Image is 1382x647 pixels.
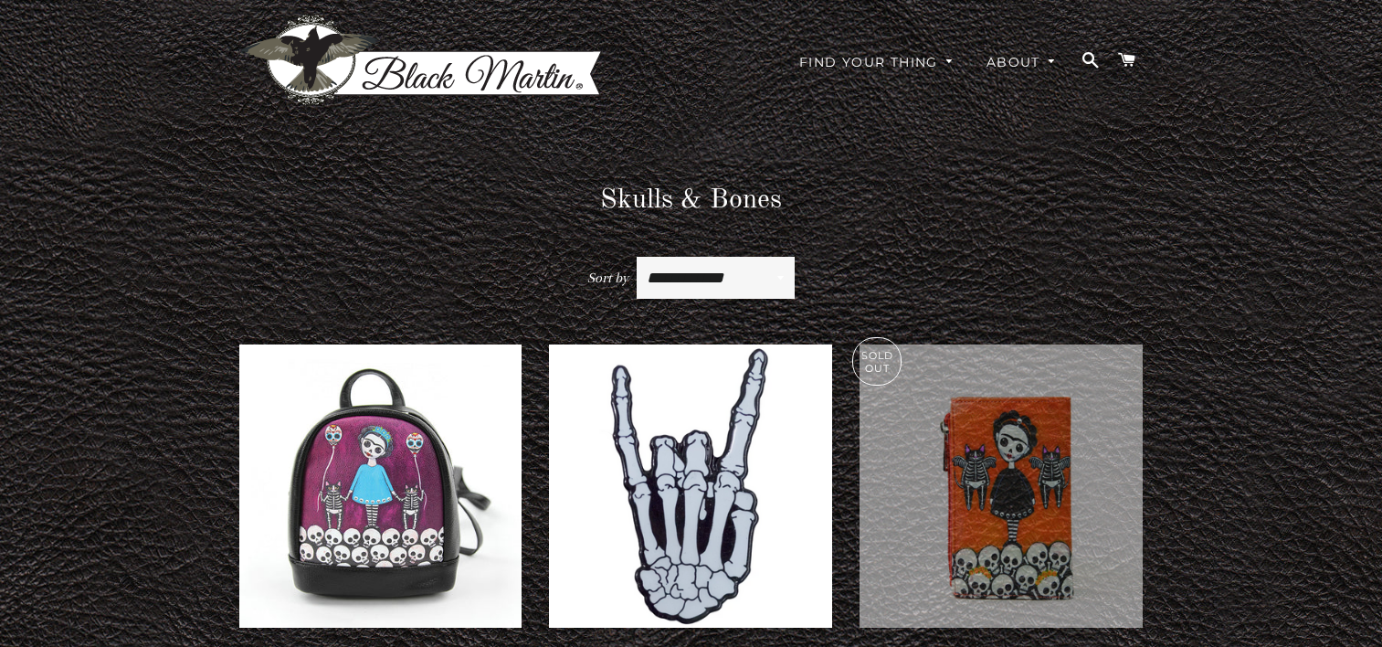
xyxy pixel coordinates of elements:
img: Sugar Skull Girl With Flying Cats Wallet [860,345,1143,628]
a: About [973,39,1071,87]
img: Black Martin [239,14,605,108]
img: Glow-In-The-Dark Skeleton Rock Hand Pin [549,345,832,628]
p: Sold Out [853,338,901,385]
span: Sort by [587,270,628,286]
img: Skeleton Girl with Cats Mini Backpack [239,345,522,628]
h1: Skulls & Bones [239,181,1144,219]
a: Find Your Thing [786,39,969,87]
